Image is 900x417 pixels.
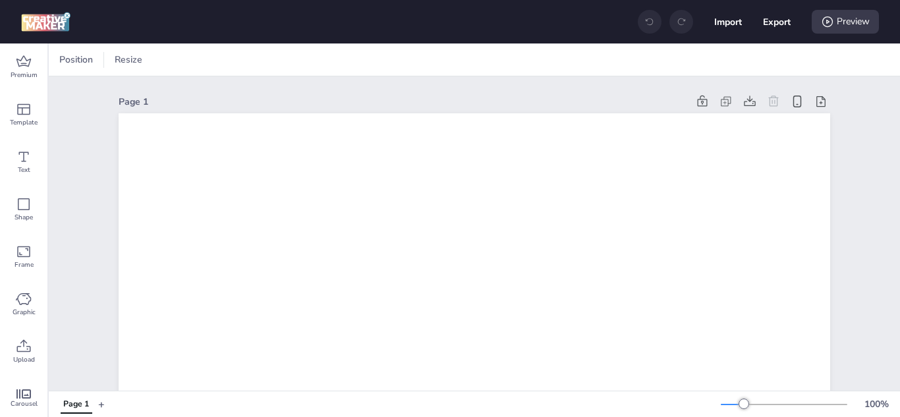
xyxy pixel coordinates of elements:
[119,95,688,109] div: Page 1
[11,70,38,80] span: Premium
[13,307,36,318] span: Graphic
[14,212,33,223] span: Shape
[714,8,742,36] button: Import
[18,165,30,175] span: Text
[21,12,70,32] img: logo Creative Maker
[63,399,89,410] div: Page 1
[54,393,98,416] div: Tabs
[112,53,145,67] span: Resize
[812,10,879,34] div: Preview
[98,393,105,416] button: +
[860,397,892,411] div: 100 %
[14,260,34,270] span: Frame
[763,8,791,36] button: Export
[11,399,38,409] span: Carousel
[57,53,96,67] span: Position
[10,117,38,128] span: Template
[13,354,35,365] span: Upload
